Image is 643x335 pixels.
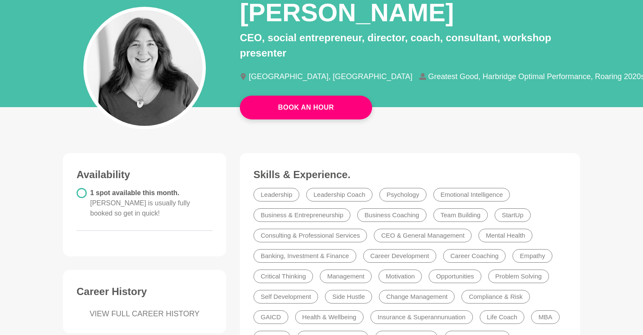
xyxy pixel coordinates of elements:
[77,285,213,298] h3: Career History
[240,30,580,61] p: CEO, social entrepreneur, director, coach, consultant, workshop presenter
[90,189,190,217] span: 1 spot available this month.
[90,199,190,217] span: [PERSON_NAME] is usually fully booked so get in quick!
[253,168,566,181] h3: Skills & Experience.
[77,168,213,181] h3: Availability
[240,73,419,80] li: [GEOGRAPHIC_DATA], [GEOGRAPHIC_DATA]
[77,308,213,320] a: VIEW FULL CAREER HISTORY
[240,96,372,119] a: Book An Hour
